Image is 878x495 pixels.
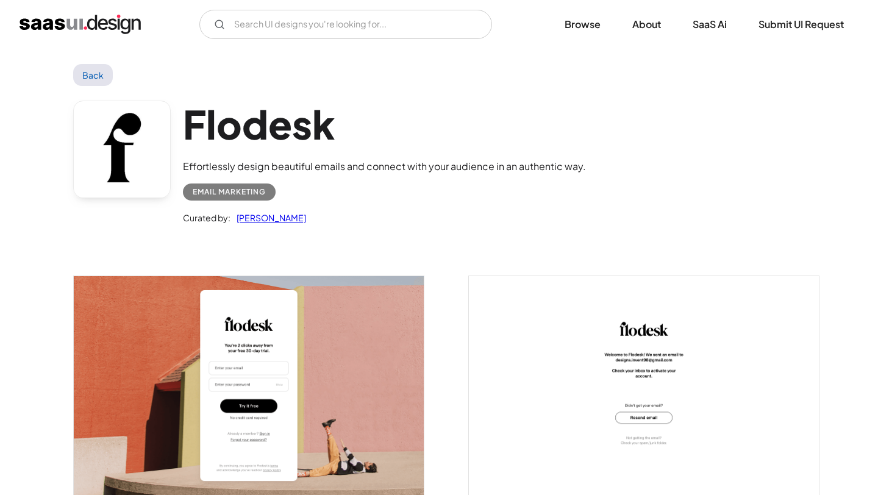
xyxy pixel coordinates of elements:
a: home [20,15,141,34]
img: 641ec42efc0ffdda0fb7bb60_Flodesk%20Welcome%20Screen.png [74,276,424,495]
div: Curated by: [183,210,230,225]
div: Effortlessly design beautiful emails and connect with your audience in an authentic way. [183,159,586,174]
a: open lightbox [74,276,424,495]
a: About [618,11,676,38]
a: open lightbox [469,276,819,495]
a: Browse [550,11,615,38]
input: Search UI designs you're looking for... [199,10,492,39]
a: Submit UI Request [744,11,858,38]
a: [PERSON_NAME] [230,210,306,225]
a: Back [73,64,113,86]
img: 641ec44720fa0492a282bf94_Flodesk%20Confirm%20Screen.png [469,276,819,495]
h1: Flodesk [183,101,586,148]
a: SaaS Ai [678,11,741,38]
form: Email Form [199,10,492,39]
div: Email Marketing [193,185,266,199]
